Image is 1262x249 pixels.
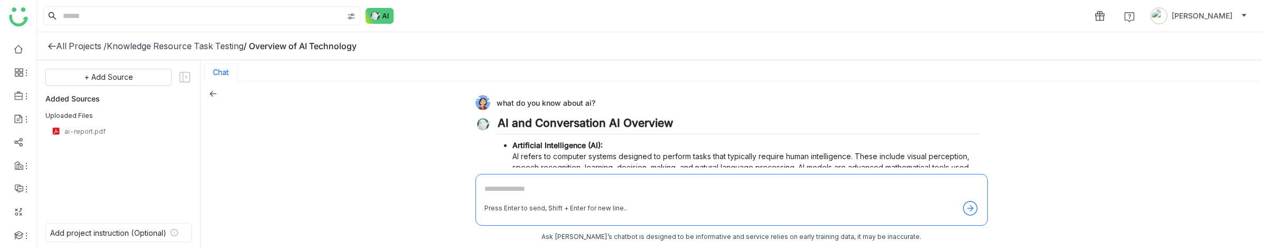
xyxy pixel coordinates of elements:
img: search-type.svg [347,12,356,21]
img: ask-buddy-normal.svg [366,8,394,24]
img: help.svg [1124,12,1135,22]
div: what do you know about ai? [475,95,979,110]
button: Chat [213,68,229,77]
h2: AI and Conversation AI Overview [498,116,979,134]
div: All Projects / [56,41,107,51]
div: Add project instruction (Optional) [50,228,166,237]
p: AI refers to computer systems designed to perform tasks that typically require human intelligence... [512,140,979,184]
img: logo [9,7,28,26]
button: [PERSON_NAME] [1148,7,1249,24]
div: Knowledge Resource Task Testing [107,41,244,51]
div: Press Enter to send, Shift + Enter for new line.. [484,204,627,214]
div: Added Sources [45,92,192,105]
span: + Add Source [85,71,133,83]
span: [PERSON_NAME] [1172,10,1232,22]
img: pdf.svg [52,127,60,135]
div: / Overview of AI Technology [244,41,357,51]
img: avatar [1151,7,1167,24]
button: + Add Source [45,69,172,86]
div: Uploaded Files [45,111,192,121]
div: Ask [PERSON_NAME]’s chatbot is designed to be informative and service relies on early training da... [475,232,988,242]
strong: Artificial Intelligence (AI): [512,141,603,150]
div: ai-report.pdf [64,127,185,135]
